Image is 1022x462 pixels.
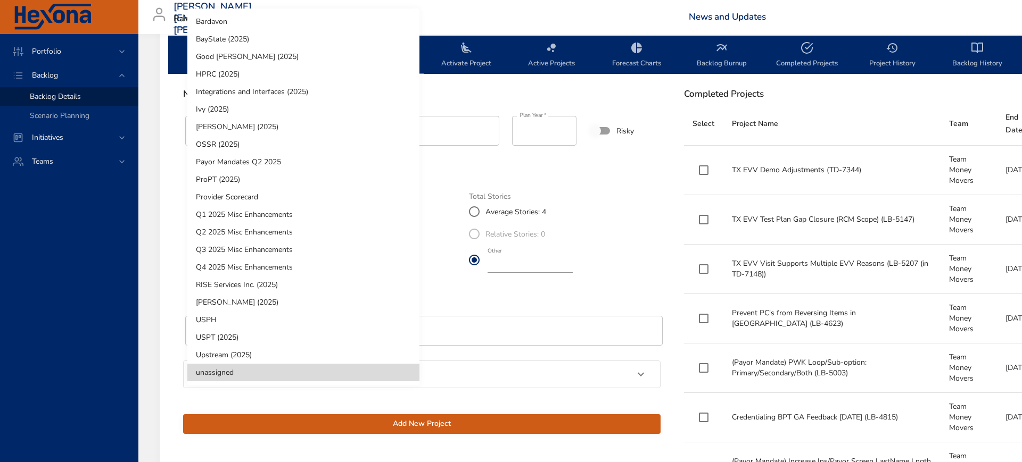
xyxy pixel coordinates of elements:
li: BayState (2025) [187,30,419,48]
li: Bardavon [187,13,419,30]
li: Ivy (2025) [187,100,419,118]
li: Q4 2025 Misc Enhancements [187,258,419,276]
li: Integrations and Interfaces (2025) [187,83,419,100]
li: HPRC (2025) [187,65,419,83]
li: [PERSON_NAME] (2025) [187,293,419,311]
li: Q2 2025 Misc Enhancements [187,223,419,241]
li: USPT (2025) [187,329,419,346]
li: Good [PERSON_NAME] (2025) [187,48,419,65]
li: unassigned [187,364,419,381]
li: ProPT (2025) [187,171,419,188]
li: Upstream (2025) [187,346,419,364]
li: RISE Services Inc. (2025) [187,276,419,293]
li: Q1 2025 Misc Enhancements [187,206,419,223]
li: USPH [187,311,419,329]
li: [PERSON_NAME] (2025) [187,118,419,136]
li: Payor Mandates Q2 2025 [187,153,419,171]
li: OSSR (2025) [187,136,419,153]
li: Q3 2025 Misc Enhancements [187,241,419,258]
li: Provider Scorecard [187,188,419,206]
